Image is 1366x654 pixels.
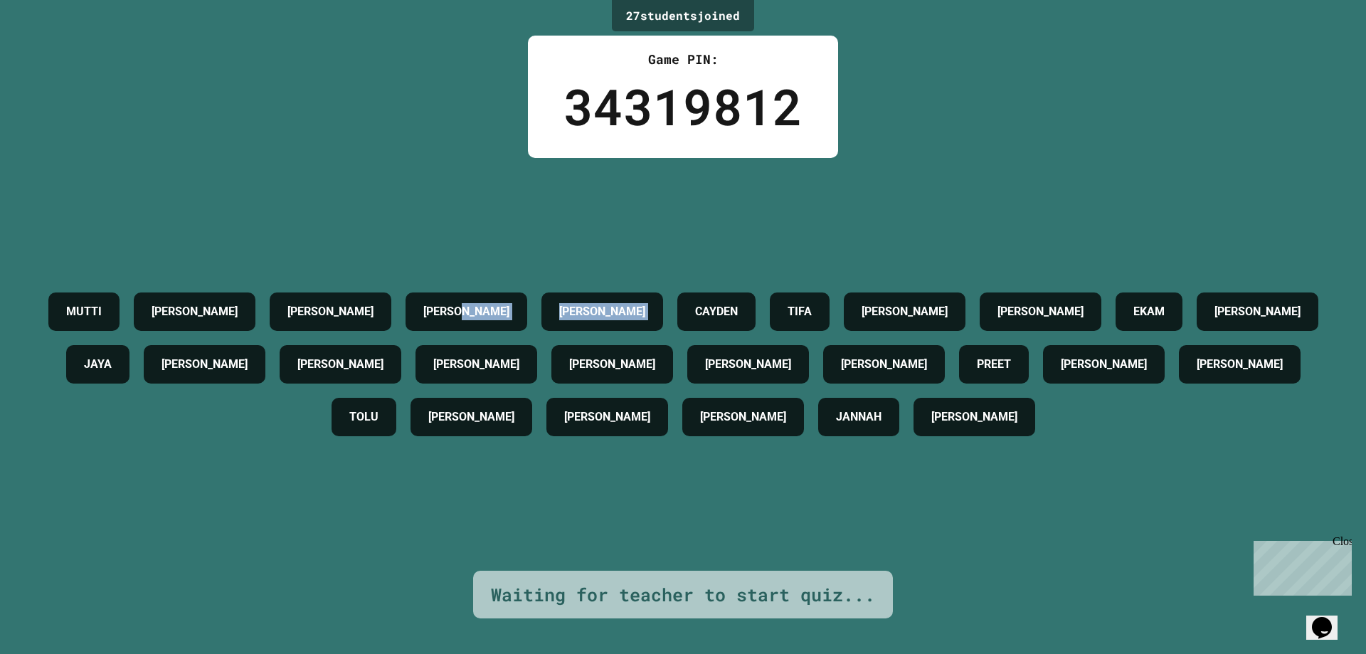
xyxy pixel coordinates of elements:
[931,408,1017,426] h4: [PERSON_NAME]
[700,408,786,426] h4: [PERSON_NAME]
[162,356,248,373] h4: [PERSON_NAME]
[569,356,655,373] h4: [PERSON_NAME]
[428,408,514,426] h4: [PERSON_NAME]
[1133,303,1165,320] h4: EKAM
[564,408,650,426] h4: [PERSON_NAME]
[705,356,791,373] h4: [PERSON_NAME]
[1214,303,1301,320] h4: [PERSON_NAME]
[563,69,803,144] div: 34319812
[841,356,927,373] h4: [PERSON_NAME]
[695,303,738,320] h4: CAYDEN
[997,303,1084,320] h4: [PERSON_NAME]
[152,303,238,320] h4: [PERSON_NAME]
[1061,356,1147,373] h4: [PERSON_NAME]
[6,6,98,90] div: Chat with us now!Close
[349,408,378,426] h4: TOLU
[1248,535,1352,596] iframe: chat widget
[433,356,519,373] h4: [PERSON_NAME]
[491,581,875,608] div: Waiting for teacher to start quiz...
[862,303,948,320] h4: [PERSON_NAME]
[836,408,881,426] h4: JANNAH
[287,303,374,320] h4: [PERSON_NAME]
[66,303,102,320] h4: MUTTI
[423,303,509,320] h4: [PERSON_NAME]
[977,356,1011,373] h4: PREET
[1306,597,1352,640] iframe: chat widget
[559,303,645,320] h4: [PERSON_NAME]
[788,303,812,320] h4: TIFA
[84,356,112,373] h4: JAYA
[563,50,803,69] div: Game PIN:
[1197,356,1283,373] h4: [PERSON_NAME]
[297,356,383,373] h4: [PERSON_NAME]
